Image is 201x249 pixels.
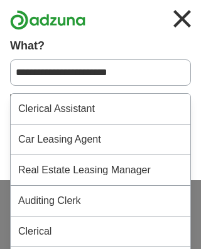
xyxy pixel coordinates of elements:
img: icon_close.svg [168,5,196,33]
div: Clerical Assistant [11,94,190,124]
div: Clerical [11,216,190,247]
div: Auditing Clerk [11,186,190,216]
img: Adzuna logo [10,10,85,30]
div: Car Leasing Agent [11,124,190,155]
label: Where? [10,91,191,108]
div: Real Estate Leasing Manager [11,155,190,186]
label: What? [10,38,191,54]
